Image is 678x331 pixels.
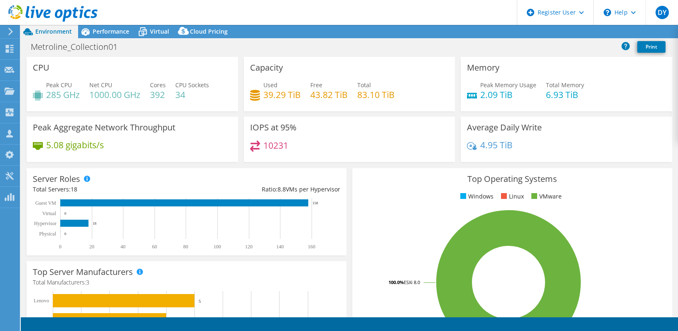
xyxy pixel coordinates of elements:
span: 3 [86,278,89,286]
text: 100 [214,244,221,250]
h3: Memory [467,63,499,72]
span: Performance [93,27,129,35]
tspan: ESXi 8.0 [404,279,420,285]
h4: 83.10 TiB [357,90,395,99]
text: 60 [152,244,157,250]
span: 8.8 [278,185,286,193]
h3: Server Roles [33,174,80,184]
h4: Total Manufacturers: [33,278,340,287]
h4: 6.93 TiB [546,90,584,99]
span: 18 [71,185,77,193]
span: Peak CPU [46,81,72,89]
text: 120 [245,244,253,250]
span: Cores [150,81,166,89]
text: 140 [276,244,284,250]
h4: 2.09 TiB [480,90,536,99]
span: Virtual [150,27,169,35]
tspan: 100.0% [388,279,404,285]
span: Total Memory [546,81,584,89]
text: 160 [308,244,315,250]
text: Lenovo [34,298,49,304]
h3: CPU [33,63,49,72]
h3: Peak Aggregate Network Throughput [33,123,175,132]
div: Ratio: VMs per Hypervisor [187,185,340,194]
a: Print [637,41,666,53]
h4: 43.82 TiB [310,90,348,99]
text: 0 [64,211,66,216]
h4: 10231 [263,141,288,150]
text: 5 [199,299,201,304]
h4: 34 [175,90,209,99]
h3: Top Server Manufacturers [33,267,133,277]
text: Guest VM [35,200,56,206]
text: 20 [89,244,94,250]
text: Hypervisor [34,221,56,226]
li: Windows [458,192,494,201]
h4: 392 [150,90,166,99]
text: 18 [93,221,97,226]
svg: \n [604,9,611,16]
text: 80 [183,244,188,250]
h3: Top Operating Systems [359,174,666,184]
h4: 5.08 gigabits/s [46,140,104,150]
text: Virtual [42,211,56,216]
li: Linux [499,192,524,201]
span: CPU Sockets [175,81,209,89]
span: Environment [35,27,72,35]
span: Total [357,81,371,89]
span: Cloud Pricing [190,27,228,35]
text: Physical [39,231,56,237]
span: Net CPU [89,81,112,89]
h4: 4.95 TiB [480,140,513,150]
span: Used [263,81,278,89]
h3: Capacity [250,63,283,72]
div: Total Servers: [33,185,187,194]
span: Peak Memory Usage [480,81,536,89]
span: Free [310,81,322,89]
text: 40 [120,244,125,250]
h4: 1000.00 GHz [89,90,140,99]
span: DY [656,6,669,19]
h1: Metroline_Collection01 [27,42,130,51]
text: 158 [312,201,318,205]
h4: 285 GHz [46,90,80,99]
h3: IOPS at 95% [250,123,297,132]
text: HPE [39,317,49,323]
text: 0 [59,244,61,250]
h4: 39.29 TiB [263,90,301,99]
h3: Average Daily Write [467,123,542,132]
text: 0 [64,232,66,236]
li: VMware [529,192,562,201]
